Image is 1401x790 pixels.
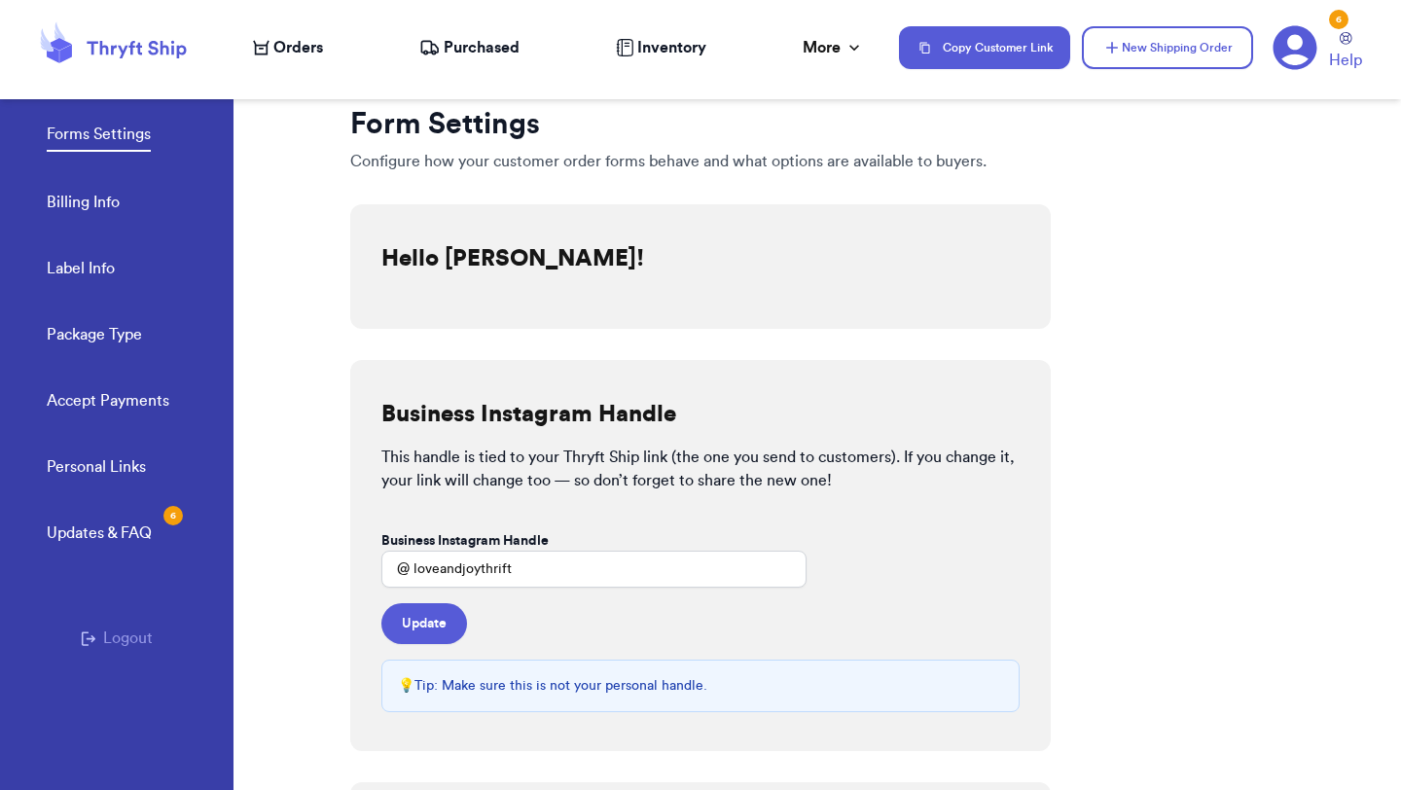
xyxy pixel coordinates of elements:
button: Copy Customer Link [899,26,1070,69]
span: Purchased [444,36,520,59]
button: New Shipping Order [1082,26,1253,69]
a: Personal Links [47,455,146,483]
h2: Hello [PERSON_NAME]! [381,243,644,274]
p: 💡 Tip: Make sure this is not your personal handle. [398,676,707,696]
a: Label Info [47,257,115,284]
label: Business Instagram Handle [381,531,549,551]
a: 6 [1273,25,1317,70]
a: Purchased [419,36,520,59]
p: This handle is tied to your Thryft Ship link (the one you send to customers). If you change it, y... [381,446,1020,492]
div: More [803,36,864,59]
button: Logout [81,627,153,650]
a: Help [1329,32,1362,72]
button: Update [381,603,467,644]
a: Orders [253,36,323,59]
span: Orders [273,36,323,59]
div: 6 [1329,10,1348,29]
a: Updates & FAQ6 [47,521,152,549]
a: Accept Payments [47,389,169,416]
div: @ [381,551,410,588]
p: Configure how your customer order forms behave and what options are available to buyers. [350,150,1051,173]
div: Updates & FAQ [47,521,152,545]
a: Package Type [47,323,142,350]
span: Inventory [637,36,706,59]
a: Forms Settings [47,123,151,152]
h1: Form Settings [350,107,1051,142]
a: Billing Info [47,191,120,218]
span: Help [1329,49,1362,72]
a: Inventory [616,36,706,59]
h2: Business Instagram Handle [381,399,676,430]
div: 6 [163,506,183,525]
